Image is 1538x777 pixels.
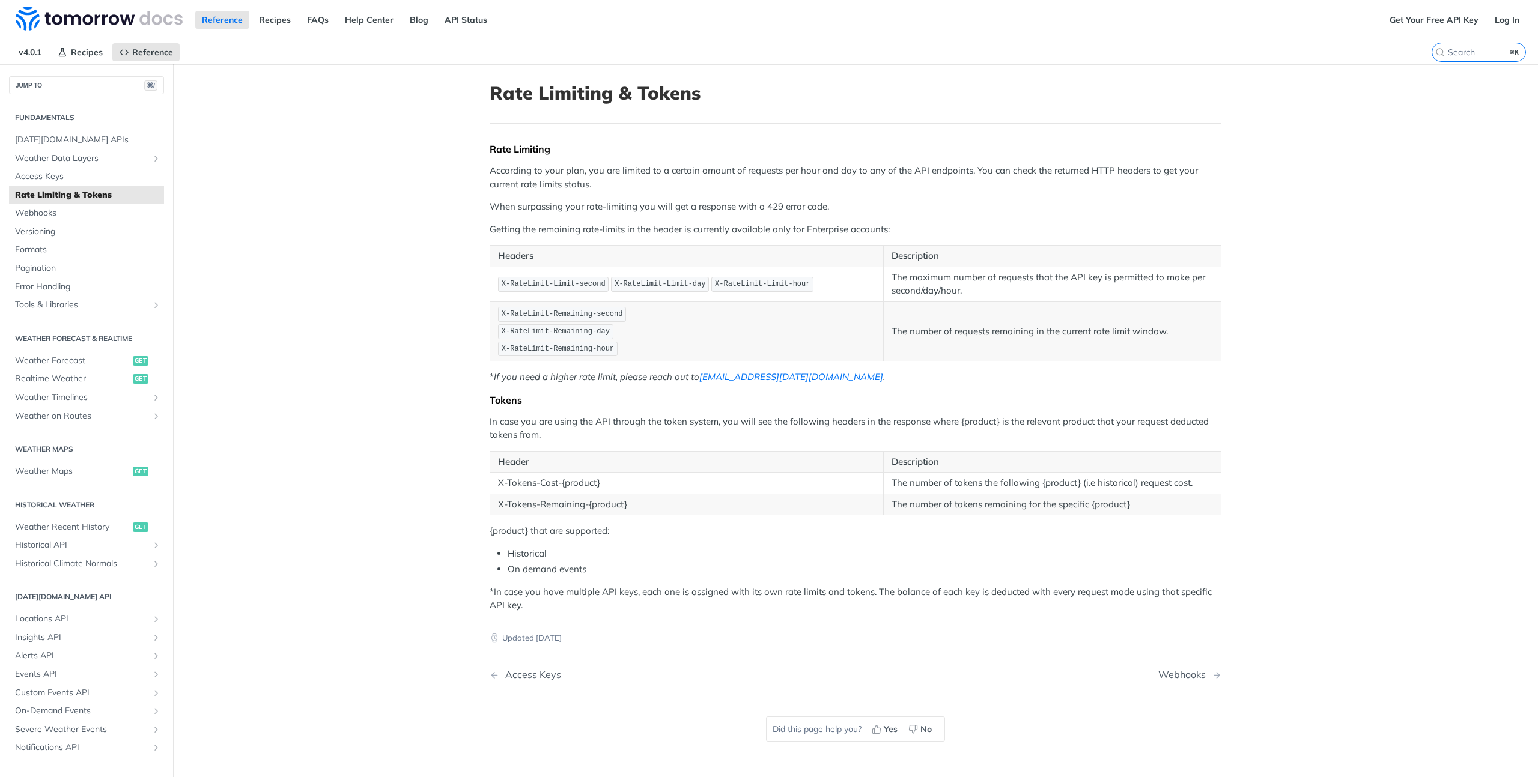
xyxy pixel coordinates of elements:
[15,134,161,146] span: [DATE][DOMAIN_NAME] APIs
[490,494,884,515] td: X-Tokens-Remaining-{product}
[9,647,164,665] a: Alerts APIShow subpages for Alerts API
[508,547,1221,561] li: Historical
[490,415,1221,442] p: In case you are using the API through the token system, you will see the following headers in the...
[133,356,148,366] span: get
[15,410,148,422] span: Weather on Routes
[151,540,161,550] button: Show subpages for Historical API
[195,11,249,29] a: Reference
[9,702,164,720] a: On-Demand EventsShow subpages for On-Demand Events
[15,650,148,662] span: Alerts API
[892,249,1213,263] p: Description
[9,333,164,344] h2: Weather Forecast & realtime
[490,473,884,494] td: X-Tokens-Cost-{product}
[16,7,183,31] img: Tomorrow.io Weather API Docs
[151,651,161,661] button: Show subpages for Alerts API
[1158,669,1212,680] div: Webhooks
[15,171,161,183] span: Access Keys
[15,299,148,311] span: Tools & Libraries
[1507,46,1522,58] kbd: ⌘K
[9,150,164,168] a: Weather Data LayersShow subpages for Weather Data Layers
[15,521,130,533] span: Weather Recent History
[502,345,614,353] span: X-RateLimit-Remaining-hour
[51,43,109,61] a: Recipes
[15,742,148,754] span: Notifications API
[9,259,164,277] a: Pagination
[884,494,1221,515] td: The number of tokens remaining for the specific {product}
[15,189,161,201] span: Rate Limiting & Tokens
[15,705,148,717] span: On-Demand Events
[15,355,130,367] span: Weather Forecast
[9,241,164,259] a: Formats
[9,500,164,510] h2: Historical Weather
[490,143,1221,155] div: Rate Limiting
[892,325,1213,339] p: The number of requests remaining in the current rate limit window.
[9,168,164,186] a: Access Keys
[15,207,161,219] span: Webhooks
[15,613,148,625] span: Locations API
[494,371,885,382] em: If you need a higher rate limit, please reach out to .
[15,153,148,165] span: Weather Data Layers
[699,371,883,382] a: [EMAIL_ADDRESS][DATE][DOMAIN_NAME]
[490,394,1221,406] div: Tokens
[300,11,335,29] a: FAQs
[9,76,164,94] button: JUMP TO⌘/
[151,633,161,642] button: Show subpages for Insights API
[15,632,148,644] span: Insights API
[15,226,161,238] span: Versioning
[615,280,705,288] span: X-RateLimit-Limit-day
[15,724,148,736] span: Severe Weather Events
[1383,11,1485,29] a: Get Your Free API Key
[490,451,884,473] th: Header
[9,352,164,370] a: Weather Forecastget
[490,164,1221,191] p: According to your plan, you are limited to a certain amount of requests per hour and day to any o...
[920,723,932,736] span: No
[151,393,161,402] button: Show subpages for Weather Timelines
[1435,47,1445,57] svg: Search
[133,522,148,532] span: get
[904,720,938,738] button: No
[15,392,148,404] span: Weather Timelines
[9,223,164,241] a: Versioning
[151,411,161,421] button: Show subpages for Weather on Routes
[15,373,130,385] span: Realtime Weather
[15,668,148,680] span: Events API
[9,739,164,757] a: Notifications APIShow subpages for Notifications API
[9,629,164,647] a: Insights APIShow subpages for Insights API
[9,721,164,739] a: Severe Weather EventsShow subpages for Severe Weather Events
[144,80,157,91] span: ⌘/
[490,657,1221,692] nav: Pagination Controls
[490,82,1221,104] h1: Rate Limiting & Tokens
[151,725,161,734] button: Show subpages for Severe Weather Events
[9,131,164,149] a: [DATE][DOMAIN_NAME] APIs
[151,706,161,716] button: Show subpages for On-Demand Events
[490,632,1221,644] p: Updated [DATE]
[508,563,1221,576] li: On demand events
[151,670,161,679] button: Show subpages for Events API
[9,407,164,425] a: Weather on RoutesShow subpages for Weather on Routes
[502,327,610,336] span: X-RateLimit-Remaining-day
[15,539,148,551] span: Historical API
[133,467,148,476] span: get
[403,11,435,29] a: Blog
[490,585,1221,612] p: *In case you have multiple API keys, each one is assigned with its own rate limits and tokens. Th...
[9,555,164,573] a: Historical Climate NormalsShow subpages for Historical Climate Normals
[112,43,180,61] a: Reference
[9,610,164,628] a: Locations APIShow subpages for Locations API
[1488,11,1526,29] a: Log In
[9,444,164,455] h2: Weather Maps
[9,278,164,296] a: Error Handling
[15,687,148,699] span: Custom Events API
[151,614,161,624] button: Show subpages for Locations API
[490,223,1221,237] p: Getting the remaining rate-limits in the header is currently available only for Enterprise accounts:
[502,310,623,318] span: X-RateLimit-Remaining-second
[9,684,164,702] a: Custom Events APIShow subpages for Custom Events API
[15,262,161,274] span: Pagination
[151,154,161,163] button: Show subpages for Weather Data Layers
[892,271,1213,298] p: The maximum number of requests that the API key is permitted to make per second/day/hour.
[490,200,1221,214] p: When surpassing your rate-limiting you will get a response with a 429 error code.
[9,112,164,123] h2: Fundamentals
[9,296,164,314] a: Tools & LibrariesShow subpages for Tools & Libraries
[499,669,561,680] div: Access Keys
[151,300,161,310] button: Show subpages for Tools & Libraries
[151,559,161,569] button: Show subpages for Historical Climate Normals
